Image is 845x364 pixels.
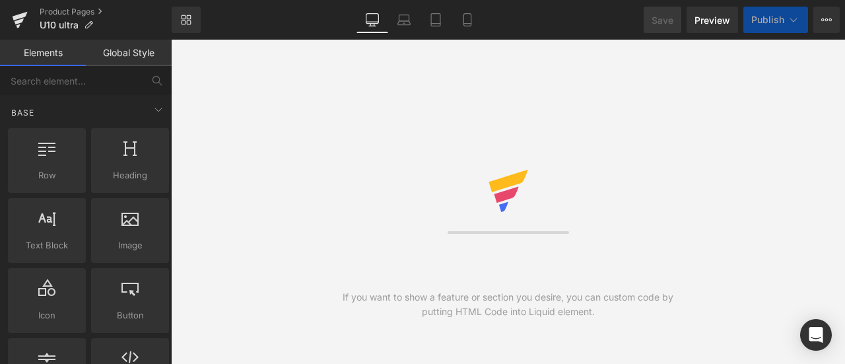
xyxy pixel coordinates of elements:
[95,238,165,252] span: Image
[12,238,82,252] span: Text Block
[743,7,808,33] button: Publish
[813,7,840,33] button: More
[40,20,79,30] span: U10 ultra
[420,7,452,33] a: Tablet
[652,13,673,27] span: Save
[12,168,82,182] span: Row
[40,7,172,17] a: Product Pages
[172,7,201,33] a: New Library
[339,290,677,319] div: If you want to show a feature or section you desire, you can custom code by putting HTML Code int...
[95,309,165,322] span: Button
[12,309,82,322] span: Icon
[95,168,165,182] span: Heading
[452,7,483,33] a: Mobile
[388,7,420,33] a: Laptop
[694,13,730,27] span: Preview
[751,15,784,25] span: Publish
[687,7,738,33] a: Preview
[356,7,388,33] a: Desktop
[800,319,832,351] div: Open Intercom Messenger
[10,106,36,119] span: Base
[86,40,172,66] a: Global Style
